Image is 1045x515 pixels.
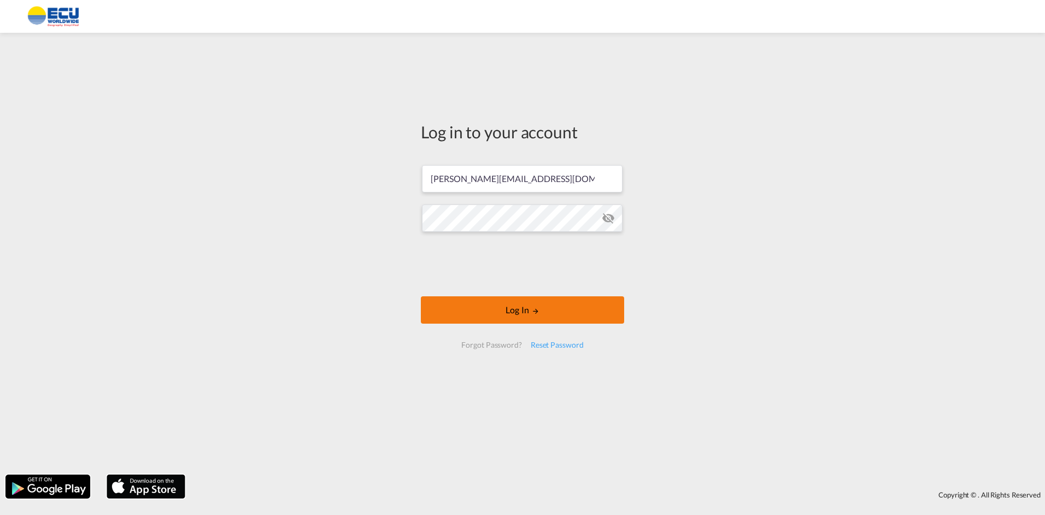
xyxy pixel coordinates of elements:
[4,473,91,500] img: google.png
[602,212,615,225] md-icon: icon-eye-off
[421,296,624,324] button: LOGIN
[457,335,526,355] div: Forgot Password?
[421,120,624,143] div: Log in to your account
[105,473,186,500] img: apple.png
[526,335,588,355] div: Reset Password
[16,4,90,29] img: 6cccb1402a9411edb762cf9624ab9cda.png
[422,165,623,192] input: Enter email/phone number
[439,243,606,285] iframe: reCAPTCHA
[191,485,1045,504] div: Copyright © . All Rights Reserved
